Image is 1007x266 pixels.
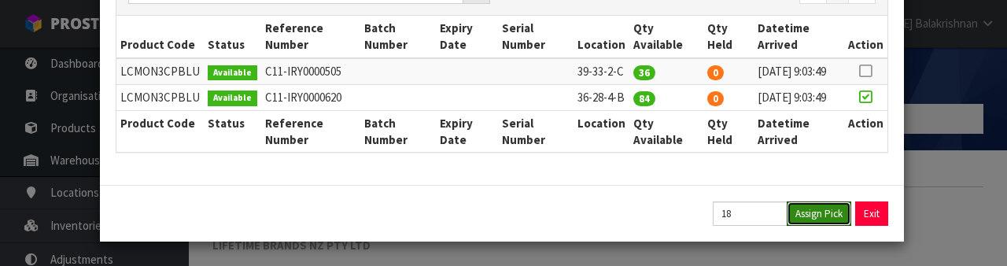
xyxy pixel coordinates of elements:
th: Batch Number [360,16,436,58]
td: 36-28-4-B [574,84,629,110]
th: Reference Number [261,16,360,58]
th: Batch Number [360,110,436,152]
th: Qty Held [703,16,753,58]
button: Assign Pick [787,201,851,226]
th: Datetime Arrived [754,110,844,152]
th: Product Code [116,16,204,58]
th: Qty Available [629,110,703,152]
th: Location [574,110,629,152]
th: Expiry Date [436,110,498,152]
td: LCMON3CPBLU [116,84,204,110]
th: Serial Number [498,110,574,152]
button: Exit [855,201,888,226]
th: Action [844,16,887,58]
span: 0 [707,91,724,106]
th: Serial Number [498,16,574,58]
th: Product Code [116,110,204,152]
td: [DATE] 9:03:49 [754,84,844,110]
th: Qty Available [629,16,703,58]
span: 84 [633,91,655,106]
th: Datetime Arrived [754,16,844,58]
td: C11-IRY0000620 [261,84,360,110]
span: Available [208,91,257,106]
th: Status [204,16,261,58]
th: Status [204,110,261,152]
td: 39-33-2-C [574,58,629,84]
th: Qty Held [703,110,753,152]
td: LCMON3CPBLU [116,58,204,84]
span: 0 [707,65,724,80]
th: Expiry Date [436,16,498,58]
th: Action [844,110,887,152]
td: [DATE] 9:03:49 [754,58,844,84]
td: C11-IRY0000505 [261,58,360,84]
th: Reference Number [261,110,360,152]
input: Quantity Picked [713,201,788,226]
th: Location [574,16,629,58]
span: 36 [633,65,655,80]
span: Available [208,65,257,81]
